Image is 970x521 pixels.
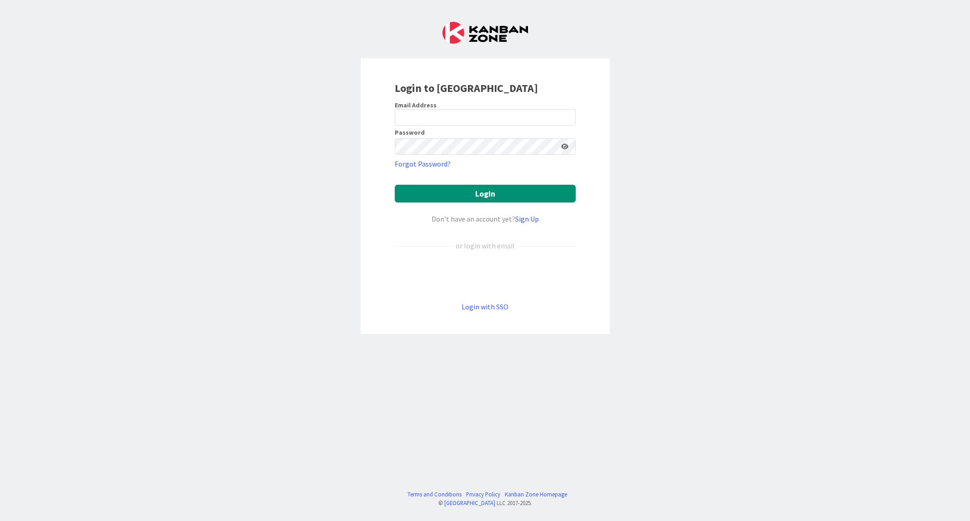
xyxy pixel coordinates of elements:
[444,499,495,506] a: [GEOGRAPHIC_DATA]
[453,240,517,251] div: or login with email
[390,266,580,286] iframe: Kirjaudu Google-tilillä -painike
[407,490,462,499] a: Terms and Conditions
[395,185,576,202] button: Login
[403,499,567,507] div: © LLC 2017- 2025 .
[395,213,576,224] div: Don’t have an account yet?
[505,490,567,499] a: Kanban Zone Homepage
[395,81,538,95] b: Login to [GEOGRAPHIC_DATA]
[395,101,437,109] label: Email Address
[466,490,500,499] a: Privacy Policy
[515,214,539,223] a: Sign Up
[395,129,425,136] label: Password
[395,158,451,169] a: Forgot Password?
[462,302,508,311] a: Login with SSO
[442,22,528,44] img: Kanban Zone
